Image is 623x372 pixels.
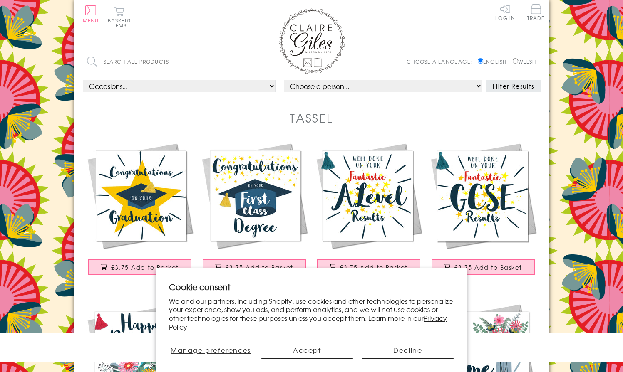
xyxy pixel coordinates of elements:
[111,263,179,271] span: £3.75 Add to Basket
[407,58,476,65] p: Choose a language:
[261,342,353,359] button: Accept
[478,58,511,65] label: English
[527,4,545,20] span: Trade
[83,139,197,253] img: Graduation Congratulations Card, Star, Embellished with a colourful tassel
[362,342,454,359] button: Decline
[203,259,306,275] button: £3.75 Add to Basket
[278,8,345,74] img: Claire Giles Greetings Cards
[220,52,228,71] input: Search
[527,4,545,22] a: Trade
[426,139,541,253] img: GCSE Exam Congratulations Card, Stars, Embellished with a colourful tassel
[426,139,541,283] a: GCSE Exam Congratulations Card, Stars, Embellished with a colourful tassel £3.75 Add to Basket
[169,342,252,359] button: Manage preferences
[226,263,293,271] span: £3.75 Add to Basket
[108,7,131,28] button: Basket0 items
[112,17,131,29] span: 0 items
[83,52,228,71] input: Search all products
[83,17,99,24] span: Menu
[312,139,426,253] img: A Level Exam Congratulations Card, Stars, Embellished with a colourful tassel
[290,109,333,126] h1: Tassel
[454,263,522,271] span: £3.75 Add to Basket
[478,58,483,64] input: English
[197,139,312,283] a: First Class Degree Congratulations Card, Embellished with a colourful tassel £3.75 Add to Basket
[169,297,454,331] p: We and our partners, including Shopify, use cookies and other technologies to personalize your ex...
[312,139,426,283] a: A Level Exam Congratulations Card, Stars, Embellished with a colourful tassel £3.75 Add to Basket
[340,263,408,271] span: £3.75 Add to Basket
[486,80,541,92] button: Filter Results
[83,5,99,23] button: Menu
[495,4,515,20] a: Log In
[432,259,535,275] button: £3.75 Add to Basket
[169,281,454,293] h2: Cookie consent
[513,58,536,65] label: Welsh
[169,313,447,332] a: Privacy Policy
[88,259,191,275] button: £3.75 Add to Basket
[197,139,312,253] img: First Class Degree Congratulations Card, Embellished with a colourful tassel
[317,259,420,275] button: £3.75 Add to Basket
[171,345,251,355] span: Manage preferences
[83,139,197,283] a: Graduation Congratulations Card, Star, Embellished with a colourful tassel £3.75 Add to Basket
[513,58,518,64] input: Welsh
